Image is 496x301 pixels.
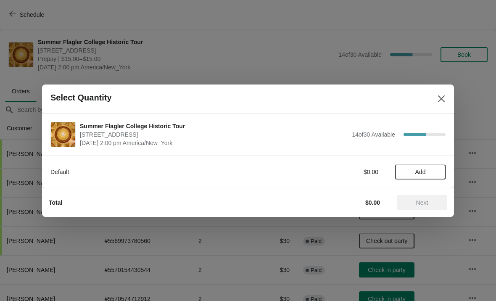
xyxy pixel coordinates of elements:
h2: Select Quantity [50,93,112,103]
button: Close [434,91,449,106]
span: Summer Flagler College Historic Tour [80,122,348,130]
div: $0.00 [301,168,378,176]
img: Summer Flagler College Historic Tour | 74 King Street, St. Augustine, FL, USA | September 21 | 2:... [51,122,75,147]
button: Add [395,164,446,180]
span: Add [415,169,426,175]
div: Default [50,168,284,176]
strong: $0.00 [365,199,380,206]
span: 14 of 30 Available [352,131,395,138]
strong: Total [49,199,62,206]
span: [STREET_ADDRESS] [80,130,348,139]
span: [DATE] 2:00 pm America/New_York [80,139,348,147]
